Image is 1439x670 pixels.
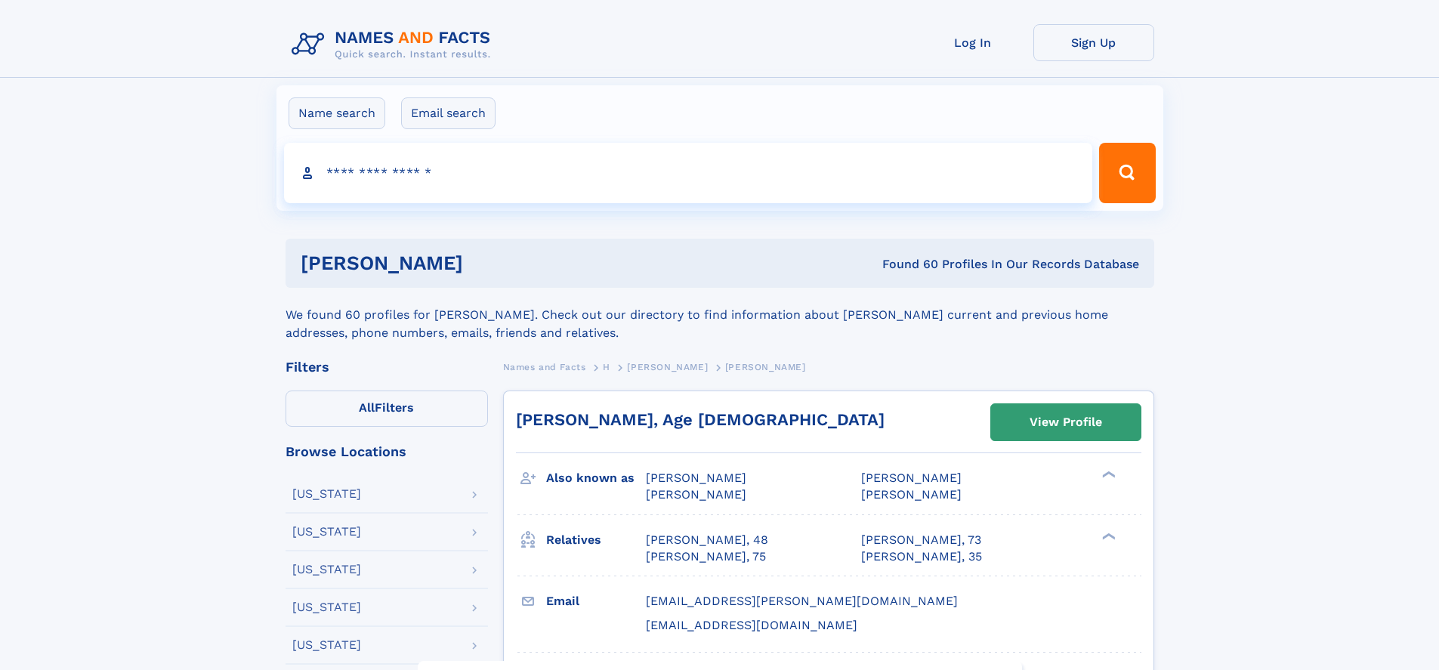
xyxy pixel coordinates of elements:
[286,288,1154,342] div: We found 60 profiles for [PERSON_NAME]. Check out our directory to find information about [PERSON...
[292,488,361,500] div: [US_STATE]
[646,618,857,632] span: [EMAIL_ADDRESS][DOMAIN_NAME]
[359,400,375,415] span: All
[546,465,646,491] h3: Also known as
[912,24,1033,61] a: Log In
[861,532,981,548] a: [PERSON_NAME], 73
[725,362,806,372] span: [PERSON_NAME]
[603,357,610,376] a: H
[286,445,488,459] div: Browse Locations
[301,254,673,273] h1: [PERSON_NAME]
[503,357,586,376] a: Names and Facts
[516,410,885,429] a: [PERSON_NAME], Age [DEMOGRAPHIC_DATA]
[861,548,982,565] a: [PERSON_NAME], 35
[286,24,503,65] img: Logo Names and Facts
[646,471,746,485] span: [PERSON_NAME]
[861,487,962,502] span: [PERSON_NAME]
[627,362,708,372] span: [PERSON_NAME]
[546,527,646,553] h3: Relatives
[401,97,496,129] label: Email search
[646,548,766,565] a: [PERSON_NAME], 75
[646,594,958,608] span: [EMAIL_ADDRESS][PERSON_NAME][DOMAIN_NAME]
[672,256,1139,273] div: Found 60 Profiles In Our Records Database
[286,391,488,427] label: Filters
[603,362,610,372] span: H
[861,471,962,485] span: [PERSON_NAME]
[627,357,708,376] a: [PERSON_NAME]
[292,601,361,613] div: [US_STATE]
[292,526,361,538] div: [US_STATE]
[646,532,768,548] a: [PERSON_NAME], 48
[1098,470,1116,480] div: ❯
[546,588,646,614] h3: Email
[1098,531,1116,541] div: ❯
[1099,143,1155,203] button: Search Button
[991,404,1141,440] a: View Profile
[292,639,361,651] div: [US_STATE]
[646,487,746,502] span: [PERSON_NAME]
[1033,24,1154,61] a: Sign Up
[286,360,488,374] div: Filters
[284,143,1093,203] input: search input
[292,563,361,576] div: [US_STATE]
[289,97,385,129] label: Name search
[1030,405,1102,440] div: View Profile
